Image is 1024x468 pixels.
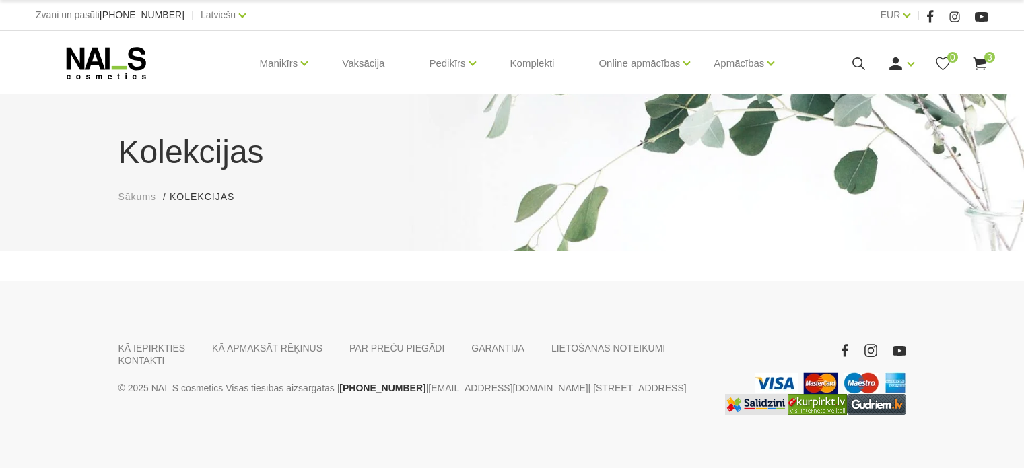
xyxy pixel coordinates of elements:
[100,9,184,20] span: [PHONE_NUMBER]
[599,36,680,90] a: Online apmācības
[170,190,248,204] li: Kolekcijas
[428,380,588,396] a: [EMAIL_ADDRESS][DOMAIN_NAME]
[191,7,194,24] span: |
[118,342,186,354] a: KĀ IEPIRKTIES
[36,7,184,24] div: Zvani un pasūti
[471,342,524,354] a: GARANTIJA
[429,36,465,90] a: Pedikīrs
[118,354,165,366] a: KONTAKTI
[500,31,566,96] a: Komplekti
[118,190,157,204] a: Sākums
[847,394,906,415] a: https://www.gudriem.lv/veikali/lv
[934,55,951,72] a: 0
[847,394,906,415] img: www.gudriem.lv/veikali/lv
[714,36,764,90] a: Apmācības
[551,342,665,354] a: LIETOŠANAS NOTEIKUMI
[984,52,995,63] span: 3
[917,7,920,24] span: |
[100,10,184,20] a: [PHONE_NUMBER]
[118,128,906,176] h1: Kolekcijas
[331,31,395,96] a: Vaksācija
[212,342,322,354] a: KĀ APMAKSĀT RĒĶINUS
[201,7,236,23] a: Latviešu
[339,380,425,396] a: [PHONE_NUMBER]
[947,52,958,63] span: 0
[118,380,704,396] p: © 2025 NAI_S cosmetics Visas tiesības aizsargātas | | | [STREET_ADDRESS]
[788,394,847,415] img: Lielākais Latvijas interneta veikalu preču meklētājs
[118,191,157,202] span: Sākums
[971,55,988,72] a: 3
[260,36,298,90] a: Manikīrs
[725,394,788,415] img: Labākā cena interneta veikalos - Samsung, Cena, iPhone, Mobilie telefoni
[881,7,901,23] a: EUR
[349,342,444,354] a: PAR PREČU PIEGĀDI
